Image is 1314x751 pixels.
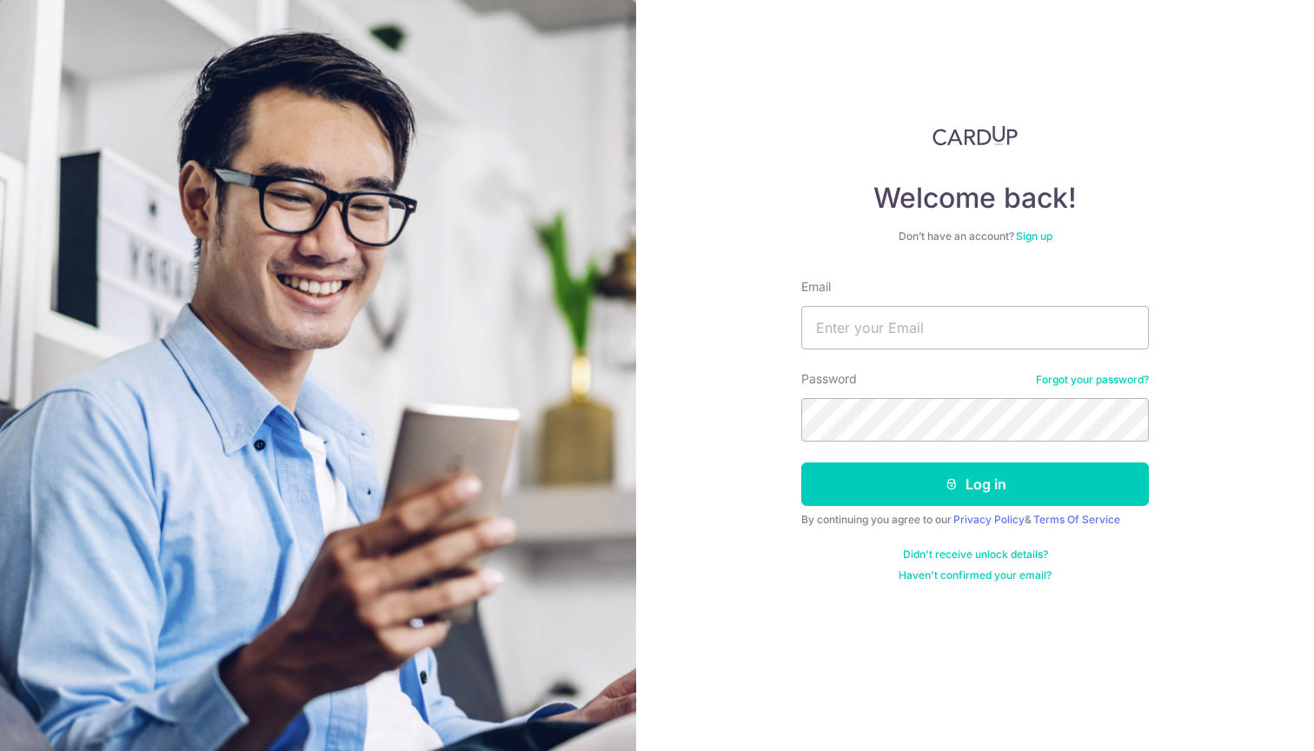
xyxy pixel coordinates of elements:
label: Password [801,370,857,388]
a: Privacy Policy [953,513,1025,526]
a: Sign up [1016,229,1052,243]
button: Log in [801,462,1149,506]
a: Haven't confirmed your email? [899,568,1052,582]
a: Didn't receive unlock details? [903,548,1048,562]
div: Don’t have an account? [801,229,1149,243]
input: Enter your Email [801,306,1149,349]
a: Forgot your password? [1036,373,1149,387]
label: Email [801,278,831,296]
a: Terms Of Service [1033,513,1120,526]
img: CardUp Logo [932,125,1018,146]
h4: Welcome back! [801,181,1149,216]
div: By continuing you agree to our & [801,513,1149,527]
